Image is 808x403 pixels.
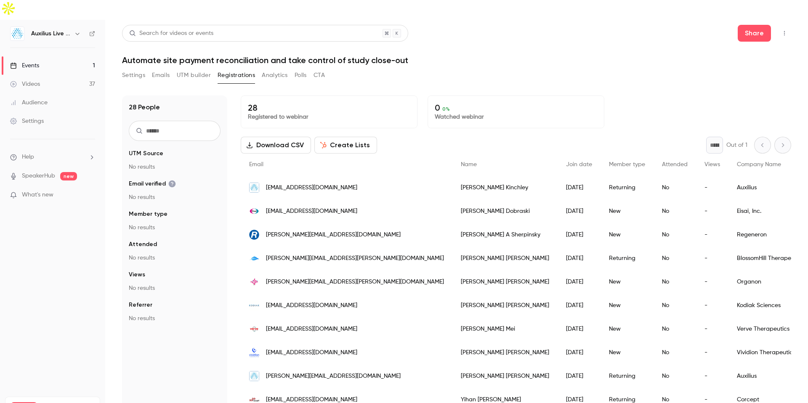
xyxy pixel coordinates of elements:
div: [DATE] [558,364,601,388]
span: Help [22,153,34,162]
div: No [654,199,696,223]
p: No results [129,284,221,292]
div: - [696,364,728,388]
div: - [696,247,728,270]
button: Create Lists [314,137,377,154]
span: Views [704,162,720,167]
div: New [601,317,654,341]
img: kodiak.com [249,300,259,310]
div: [DATE] [558,341,601,364]
span: Views [129,270,145,279]
p: 28 [248,103,410,113]
p: Registered to webinar [248,113,410,121]
p: No results [129,223,221,232]
h6: Auxilius Live Sessions [31,29,71,38]
span: Name [461,162,477,167]
div: New [601,294,654,317]
div: Search for videos or events [129,29,213,38]
div: [PERSON_NAME] Kinchley [452,176,558,199]
p: Watched webinar [435,113,597,121]
span: Attended [662,162,688,167]
div: New [601,270,654,294]
button: UTM builder [177,69,211,82]
span: What's new [22,191,53,199]
p: No results [129,314,221,323]
p: No results [129,163,221,171]
button: Registrations [218,69,255,82]
div: No [654,364,696,388]
div: [DATE] [558,223,601,247]
button: Share [738,25,771,42]
div: [DATE] [558,294,601,317]
span: Email verified [129,180,176,188]
p: 0 [435,103,597,113]
div: Videos [10,80,40,88]
div: [DATE] [558,247,601,270]
div: [PERSON_NAME] [PERSON_NAME] [452,364,558,388]
div: - [696,199,728,223]
h1: 28 People [129,102,160,112]
img: vividion.com [249,347,259,358]
div: No [654,341,696,364]
span: Member type [609,162,645,167]
div: Returning [601,247,654,270]
span: Company Name [737,162,781,167]
div: - [696,223,728,247]
img: organon.com [249,277,259,287]
div: [DATE] [558,176,601,199]
img: Auxilius Live Sessions [11,27,24,40]
span: Join date [566,162,592,167]
img: bhtherapeutics.com [249,253,259,263]
button: Polls [295,69,307,82]
h1: Automate site payment reconciliation and take control of study close-out [122,55,791,65]
section: facet-groups [129,149,221,323]
div: [DATE] [558,270,601,294]
span: [PERSON_NAME][EMAIL_ADDRESS][PERSON_NAME][DOMAIN_NAME] [266,278,444,286]
div: Events [10,61,39,70]
p: No results [129,193,221,201]
span: Member type [129,210,167,218]
div: New [601,199,654,223]
button: Emails [152,69,170,82]
div: [PERSON_NAME] [PERSON_NAME] [452,341,558,364]
div: [PERSON_NAME] Mei [452,317,558,341]
span: [PERSON_NAME][EMAIL_ADDRESS][DOMAIN_NAME] [266,372,401,381]
div: Returning [601,364,654,388]
span: UTM Source [129,149,163,158]
button: Analytics [262,69,288,82]
img: auxili.us [249,183,259,193]
span: 0 % [442,106,450,112]
span: [EMAIL_ADDRESS][DOMAIN_NAME] [266,183,357,192]
div: - [696,270,728,294]
span: [EMAIL_ADDRESS][DOMAIN_NAME] [266,325,357,334]
span: Email [249,162,263,167]
div: No [654,247,696,270]
div: [PERSON_NAME] [PERSON_NAME] [452,294,558,317]
div: [PERSON_NAME] A Sherpinsky [452,223,558,247]
span: [EMAIL_ADDRESS][DOMAIN_NAME] [266,207,357,216]
div: [PERSON_NAME] [PERSON_NAME] [452,270,558,294]
div: New [601,341,654,364]
iframe: Noticeable Trigger [85,191,95,199]
img: vervetx.com [249,324,259,334]
div: - [696,341,728,364]
img: auxili.us [249,371,259,381]
button: CTA [314,69,325,82]
span: [EMAIL_ADDRESS][DOMAIN_NAME] [266,301,357,310]
li: help-dropdown-opener [10,153,95,162]
span: [EMAIL_ADDRESS][DOMAIN_NAME] [266,348,357,357]
span: [PERSON_NAME][EMAIL_ADDRESS][DOMAIN_NAME] [266,231,401,239]
a: SpeakerHub [22,172,55,180]
span: new [60,172,77,180]
div: No [654,176,696,199]
div: [DATE] [558,199,601,223]
div: Returning [601,176,654,199]
div: No [654,223,696,247]
p: No results [129,254,221,262]
button: Settings [122,69,145,82]
img: eisai.com [249,206,259,216]
div: Audience [10,98,48,107]
div: - [696,317,728,341]
div: Settings [10,117,44,125]
div: No [654,270,696,294]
